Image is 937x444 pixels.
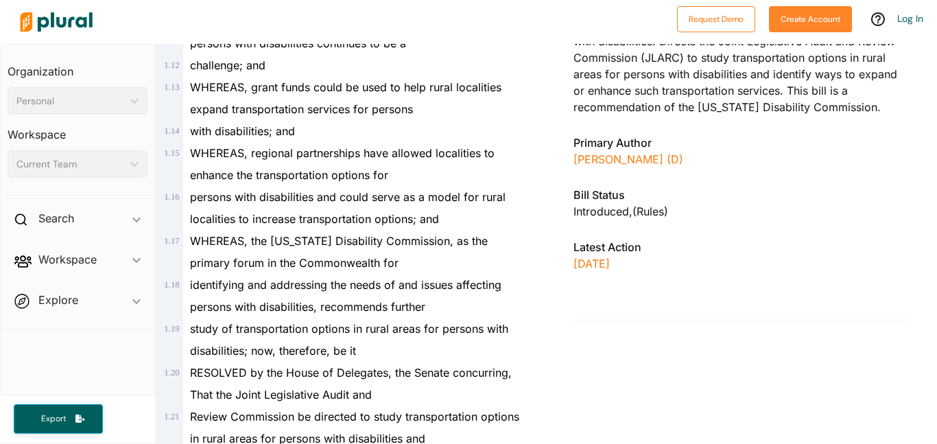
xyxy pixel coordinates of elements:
button: Export [14,404,103,434]
h2: Search [38,211,74,226]
span: 1 . 14 [164,126,179,136]
h3: Workspace [8,115,147,145]
div: Introduced , ( ) [573,203,910,220]
span: study of transportation options in rural areas for persons with disabilities; now, therefore, be it [190,322,508,358]
span: 1 . 19 [164,324,179,334]
span: challenge; and [190,58,265,72]
p: [DATE] [573,255,910,272]
span: 1 . 18 [164,280,179,290]
span: 1 . 20 [164,368,179,377]
span: identifying and addressing the needs of and issues affecting persons with disabilities, recommend... [190,278,501,314]
span: 1 . 12 [164,60,179,70]
span: Export [32,413,75,425]
span: persons with disabilities and could serve as a model for rural localities to increase transportat... [190,190,506,226]
span: 1 . 15 [164,148,179,158]
a: Request Demo [677,11,755,25]
div: Personal [16,94,125,108]
span: WHEREAS, grant funds could be used to help rural localities expand transportation services for pe... [190,80,501,116]
span: 1 . 21 [164,412,179,421]
h3: Organization [8,51,147,82]
span: 1 . 16 [164,192,179,202]
h3: Primary Author [573,135,910,151]
span: Rules [637,205,664,218]
h3: Bill Status [573,187,910,203]
a: Log In [897,12,923,25]
span: 1 . 17 [164,236,179,246]
span: WHEREAS, the [US_STATE] Disability Commission, as the primary forum in the Commonwealth for [190,234,488,270]
span: 1 . 13 [164,82,179,92]
span: with disabilities; and [190,124,295,138]
span: WHEREAS, regional partnerships have allowed localities to enhance the transportation options for [190,146,495,182]
div: Current Team [16,157,125,172]
h3: Latest Action [573,239,910,255]
a: [PERSON_NAME] (D) [573,152,683,166]
a: Create Account [769,11,852,25]
button: Request Demo [677,6,755,32]
button: Create Account [769,6,852,32]
span: RESOLVED by the House of Delegates, the Senate concurring, That the Joint Legislative Audit and [190,366,512,401]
